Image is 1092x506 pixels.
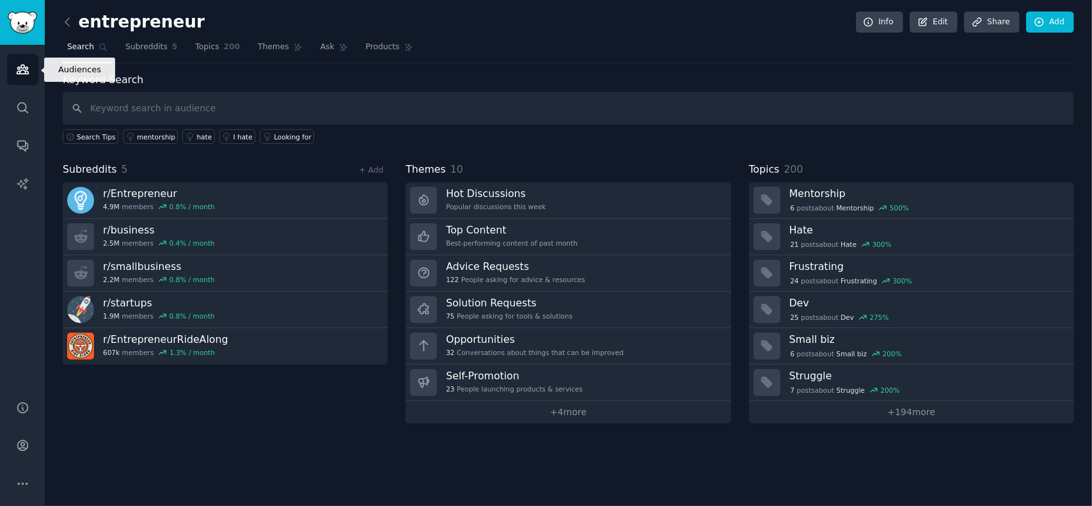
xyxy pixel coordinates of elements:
span: 21 [790,240,798,249]
span: 75 [446,312,454,320]
span: Frustrating [841,276,877,285]
span: 2.5M [103,239,120,248]
div: post s about [789,239,893,250]
h3: r/ EntrepreneurRideAlong [103,333,228,346]
div: 0.4 % / month [170,239,215,248]
div: 0.8 % / month [170,312,215,320]
span: Products [366,42,400,53]
a: r/business2.5Mmembers0.4% / month [63,219,388,255]
span: Small biz [837,349,867,358]
div: hate [196,132,212,141]
a: r/Entrepreneur4.9Mmembers0.8% / month [63,182,388,219]
a: +194more [749,401,1074,423]
h3: r/ business [103,223,215,237]
div: members [103,239,215,248]
div: I hate [233,132,253,141]
input: Keyword search in audience [63,92,1074,125]
span: 25 [790,313,798,322]
a: Advice Requests122People asking for advice & resources [406,255,731,292]
h3: Hate [789,223,1065,237]
span: 24 [790,276,798,285]
div: 0.8 % / month [170,275,215,284]
span: Ask [320,42,335,53]
a: Opportunities32Conversations about things that can be improved [406,328,731,365]
span: 23 [446,384,454,393]
div: 1.3 % / month [170,348,215,357]
button: Search Tips [63,129,118,144]
a: Add [1026,12,1074,33]
span: Themes [258,42,289,53]
h3: Opportunities [446,333,624,346]
a: Dev25postsaboutDev275% [749,292,1074,328]
a: Products [361,37,418,63]
div: members [103,312,215,320]
h2: entrepreneur [63,12,205,33]
span: 2.2M [103,275,120,284]
label: Keyword Search [63,74,143,86]
a: Self-Promotion23People launching products & services [406,365,731,401]
span: Topics [195,42,219,53]
span: 5 [172,42,178,53]
h3: Struggle [789,369,1065,383]
div: Best-performing content of past month [446,239,578,248]
a: + Add [359,166,383,175]
span: 6 [790,349,795,358]
span: Themes [406,162,446,178]
a: Hate21postsaboutHate300% [749,219,1074,255]
h3: Small biz [789,333,1065,346]
div: People launching products & services [446,384,583,393]
h3: r/ Entrepreneur [103,187,215,200]
span: Subreddits [63,162,117,178]
span: Subreddits [125,42,168,53]
span: 10 [450,163,463,175]
img: Entrepreneur [67,187,94,214]
div: People asking for advice & resources [446,275,585,284]
h3: Mentorship [789,187,1065,200]
a: Top ContentBest-performing content of past month [406,219,731,255]
a: Share [964,12,1019,33]
div: post s about [789,275,914,287]
a: Themes [253,37,307,63]
a: hate [182,129,214,144]
span: 32 [446,348,454,357]
h3: Top Content [446,223,578,237]
a: Search [63,37,112,63]
h3: r/ smallbusiness [103,260,215,273]
div: 200 % [883,349,902,358]
h3: Frustrating [789,260,1065,273]
span: Search Tips [77,132,116,141]
a: Info [856,12,903,33]
span: Topics [749,162,780,178]
a: +4more [406,401,731,423]
a: r/smallbusiness2.2Mmembers0.8% / month [63,255,388,292]
h3: Hot Discussions [446,187,546,200]
a: Edit [910,12,958,33]
div: members [103,348,228,357]
a: Solution Requests75People asking for tools & solutions [406,292,731,328]
span: Search [67,42,94,53]
div: post s about [789,312,890,323]
a: r/EntrepreneurRideAlong607kmembers1.3% / month [63,328,388,365]
span: Dev [841,313,854,322]
a: Topics200 [191,37,244,63]
span: 7 [790,386,795,395]
div: Conversations about things that can be improved [446,348,624,357]
span: 200 [784,163,803,175]
span: 122 [446,275,459,284]
a: Subreddits5 [121,37,182,63]
h3: Dev [789,296,1065,310]
span: 6 [790,203,795,212]
div: People asking for tools & solutions [446,312,573,320]
a: Hot DiscussionsPopular discussions this week [406,182,731,219]
a: I hate [219,129,256,144]
span: Struggle [837,386,865,395]
span: 4.9M [103,202,120,211]
span: 200 [224,42,241,53]
a: mentorship [123,129,178,144]
span: 607k [103,348,120,357]
img: EntrepreneurRideAlong [67,333,94,360]
div: mentorship [137,132,175,141]
div: post s about [789,348,903,360]
img: startups [67,296,94,323]
div: 200 % [881,386,900,395]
